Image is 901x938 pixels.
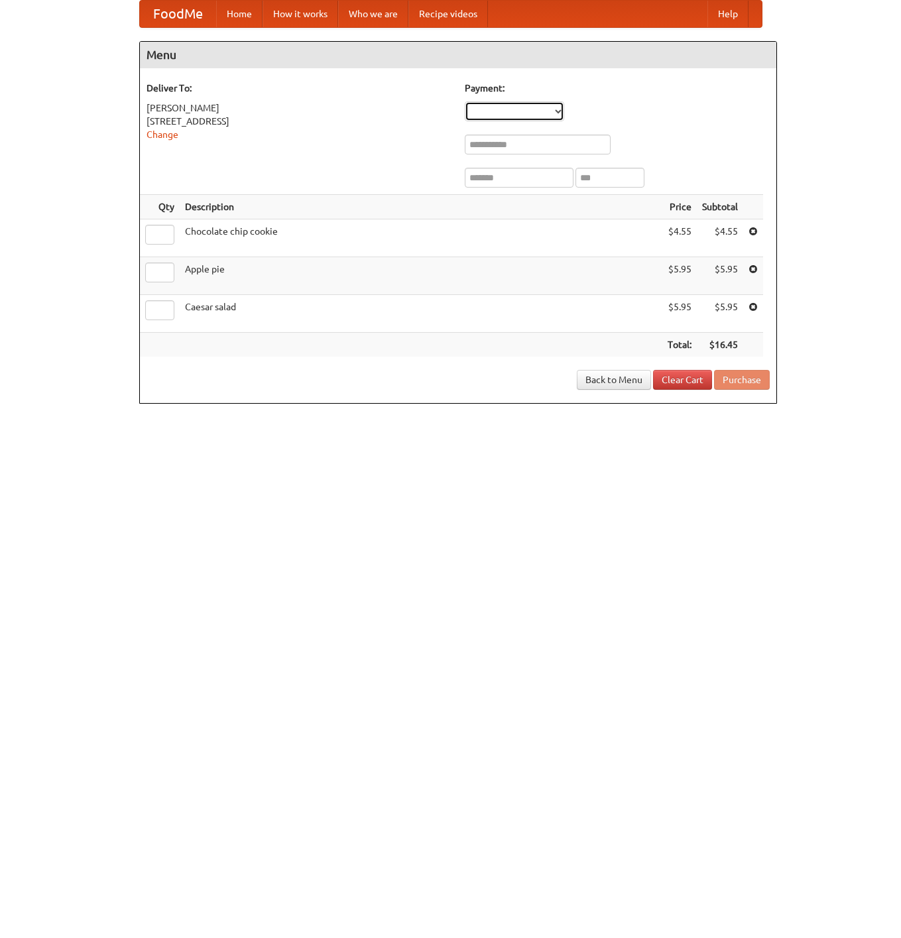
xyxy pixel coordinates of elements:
td: $5.95 [662,257,697,295]
td: $4.55 [662,219,697,257]
th: Qty [140,195,180,219]
th: Price [662,195,697,219]
td: Chocolate chip cookie [180,219,662,257]
th: $16.45 [697,333,743,357]
td: Apple pie [180,257,662,295]
a: Clear Cart [653,370,712,390]
a: Recipe videos [408,1,488,27]
a: FoodMe [140,1,216,27]
button: Purchase [714,370,770,390]
td: $4.55 [697,219,743,257]
div: [PERSON_NAME] [147,101,451,115]
a: How it works [263,1,338,27]
a: Who we are [338,1,408,27]
a: Change [147,129,178,140]
td: $5.95 [697,257,743,295]
h5: Deliver To: [147,82,451,95]
a: Help [707,1,749,27]
a: Back to Menu [577,370,651,390]
h5: Payment: [465,82,770,95]
th: Description [180,195,662,219]
a: Home [216,1,263,27]
div: [STREET_ADDRESS] [147,115,451,128]
th: Total: [662,333,697,357]
th: Subtotal [697,195,743,219]
td: $5.95 [697,295,743,333]
td: $5.95 [662,295,697,333]
td: Caesar salad [180,295,662,333]
h4: Menu [140,42,776,68]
